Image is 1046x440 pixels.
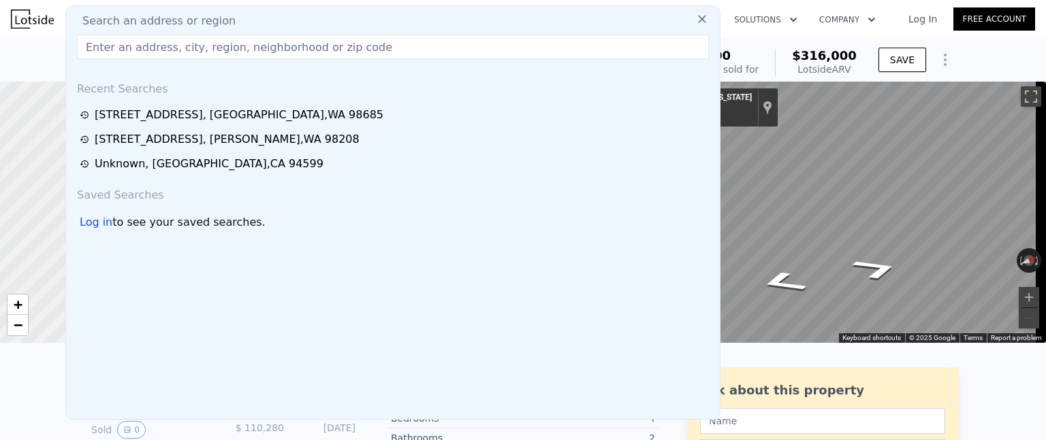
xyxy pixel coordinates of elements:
input: Name [700,408,945,434]
path: Go South [738,266,827,299]
div: Log in [80,214,112,231]
span: − [14,316,22,333]
input: Enter an address, city, region, neighborhood or zip code [77,35,709,59]
a: Zoom in [7,294,28,315]
button: Keyboard shortcuts [842,333,901,343]
span: $ 110,280 [236,422,284,433]
div: [STREET_ADDRESS] , [GEOGRAPHIC_DATA] , WA 98685 [95,107,383,123]
a: Terms (opens in new tab) [964,334,983,341]
div: Map [623,82,1046,343]
span: + [14,296,22,313]
button: View historical data [117,421,146,439]
a: Zoom out [7,315,28,335]
button: Rotate clockwise [1034,248,1042,273]
div: Ask about this property [700,381,945,400]
a: Show location on map [763,100,772,115]
div: Street View [623,82,1046,343]
button: Toggle fullscreen view [1021,86,1041,107]
span: Search an address or region [72,13,236,29]
button: Rotate counterclockwise [1017,248,1024,273]
a: Unknown, [GEOGRAPHIC_DATA],CA 94599 [80,156,710,172]
div: Sold [91,421,212,439]
button: Company [808,7,887,32]
a: Free Account [953,7,1035,31]
span: to see your saved searches. [112,214,265,231]
div: [DATE] [295,421,355,439]
button: SAVE [878,48,926,72]
div: Recent Searches [72,70,714,103]
div: [STREET_ADDRESS] , [PERSON_NAME] , WA 98208 [95,131,360,148]
span: © 2025 Google [909,334,955,341]
button: Zoom in [1019,287,1039,307]
div: Unknown , [GEOGRAPHIC_DATA] , CA 94599 [95,156,323,172]
div: Lotside ARV [792,63,857,76]
button: Solutions [723,7,808,32]
img: Lotside [11,10,54,29]
button: Zoom out [1019,308,1039,328]
a: [STREET_ADDRESS], [GEOGRAPHIC_DATA],WA 98685 [80,107,710,123]
a: Report a problem [991,334,1042,341]
path: Go North [832,252,921,286]
span: $316,000 [792,48,857,63]
a: Log In [892,12,953,26]
button: Reset the view [1016,251,1043,270]
button: Show Options [932,46,959,73]
div: Saved Searches [72,176,714,209]
a: [STREET_ADDRESS], [PERSON_NAME],WA 98208 [80,131,710,148]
